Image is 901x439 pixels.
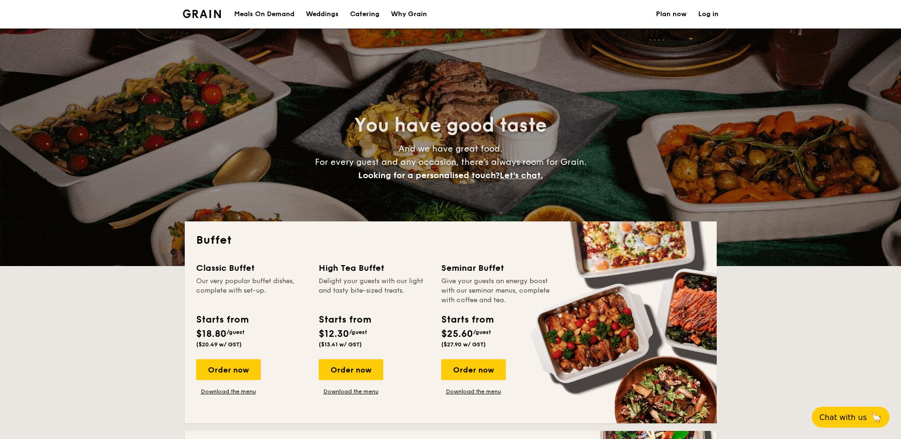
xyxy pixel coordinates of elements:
span: You have good taste [354,114,547,137]
div: Order now [319,359,383,380]
div: Order now [441,359,506,380]
span: Looking for a personalised touch? [358,170,500,181]
span: /guest [227,329,245,335]
span: ($27.90 w/ GST) [441,341,486,348]
a: Download the menu [196,388,261,395]
a: Download the menu [441,388,506,395]
div: Starts from [441,313,493,327]
span: Chat with us [819,413,867,422]
span: 🦙 [871,412,882,423]
span: ($13.41 w/ GST) [319,341,362,348]
div: Our very popular buffet dishes, complete with set-up. [196,277,307,305]
div: Order now [196,359,261,380]
div: Starts from [196,313,248,327]
span: $12.30 [319,328,349,340]
div: High Tea Buffet [319,261,430,275]
img: Grain [183,10,221,18]
button: Chat with us🦙 [812,407,890,428]
span: And we have great food. For every guest and any occasion, there’s always room for Grain. [315,143,587,181]
div: Give your guests an energy boost with our seminar menus, complete with coffee and tea. [441,277,552,305]
span: $18.80 [196,328,227,340]
span: $25.60 [441,328,473,340]
div: Classic Buffet [196,261,307,275]
div: Seminar Buffet [441,261,552,275]
a: Download the menu [319,388,383,395]
div: Starts from [319,313,370,327]
span: /guest [473,329,491,335]
a: Logotype [183,10,221,18]
span: /guest [349,329,367,335]
span: Let's chat. [500,170,543,181]
span: ($20.49 w/ GST) [196,341,242,348]
div: Delight your guests with our light and tasty bite-sized treats. [319,277,430,305]
h2: Buffet [196,233,705,248]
